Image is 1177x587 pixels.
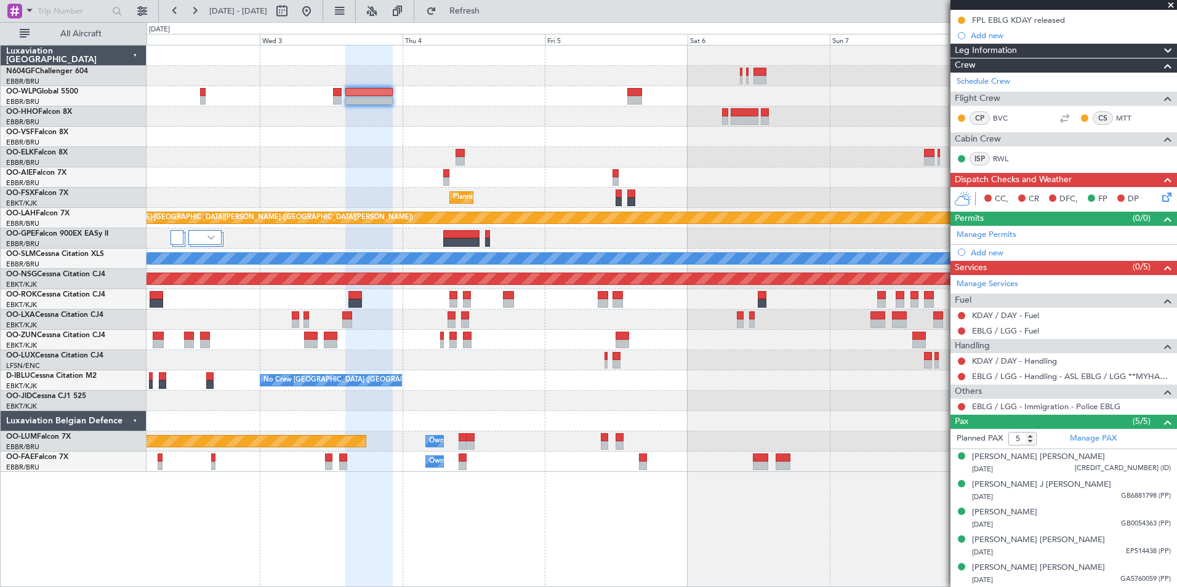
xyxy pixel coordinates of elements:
span: Fuel [955,293,971,308]
span: OO-FSX [6,190,34,197]
div: CP [970,111,990,125]
span: All Aircraft [32,30,130,38]
button: All Aircraft [14,24,134,44]
a: OO-LUXCessna Citation CJ4 [6,352,103,359]
a: OO-ELKFalcon 8X [6,149,68,156]
a: OO-VSFFalcon 8X [6,129,68,136]
span: EP514438 (PP) [1126,546,1171,557]
a: MTT [1116,113,1144,124]
div: Add new [971,247,1171,258]
a: EBKT/KJK [6,199,37,208]
span: Flight Crew [955,92,1000,106]
span: [DATE] [972,575,993,585]
div: Tue 2 [118,34,260,45]
span: OO-AIE [6,169,33,177]
div: [PERSON_NAME] J [PERSON_NAME] [972,479,1111,491]
div: Fri 5 [545,34,687,45]
a: EBBR/BRU [6,178,39,188]
span: Handling [955,339,990,353]
span: DFC, [1059,193,1078,206]
button: Refresh [420,1,494,21]
a: EBLG / LGG - Fuel [972,325,1039,336]
a: EBBR/BRU [6,138,39,147]
div: Sun 7 [830,34,972,45]
a: EBKT/KJK [6,381,37,391]
a: Manage Services [957,278,1018,290]
a: OO-FSXFalcon 7X [6,190,68,197]
span: Leg Information [955,44,1017,58]
a: OO-AIEFalcon 7X [6,169,66,177]
div: Planned Maint Kortrijk-[GEOGRAPHIC_DATA] [453,188,597,207]
a: LFSN/ENC [6,361,40,370]
a: N604GFChallenger 604 [6,68,88,75]
span: Crew [955,58,976,73]
span: OO-LXA [6,311,35,319]
a: OO-NSGCessna Citation CJ4 [6,271,105,278]
span: CC, [995,193,1008,206]
a: OO-GPEFalcon 900EX EASy II [6,230,108,238]
div: Planned Maint [PERSON_NAME]-[GEOGRAPHIC_DATA][PERSON_NAME] ([GEOGRAPHIC_DATA][PERSON_NAME]) [49,209,413,227]
div: FPL EBLG KDAY released [972,15,1065,25]
div: Add new [971,30,1171,41]
a: Manage PAX [1070,433,1117,445]
span: N604GF [6,68,35,75]
span: OO-ROK [6,291,37,298]
div: [PERSON_NAME] [PERSON_NAME] [972,562,1105,574]
a: Manage Permits [957,229,1016,241]
div: [DATE] [149,25,170,35]
div: Sat 6 [688,34,830,45]
span: Permits [955,212,984,226]
span: OO-LUX [6,352,35,359]
div: No Crew [GEOGRAPHIC_DATA] ([GEOGRAPHIC_DATA] National) [263,371,470,389]
a: OO-SLMCessna Citation XLS [6,250,104,258]
span: OO-LAH [6,210,36,217]
a: EBBR/BRU [6,219,39,228]
img: arrow-gray.svg [207,235,215,240]
a: OO-JIDCessna CJ1 525 [6,393,86,400]
span: OO-GPE [6,230,35,238]
a: KDAY / DAY - Handling [972,356,1057,366]
input: Trip Number [38,2,108,20]
span: DP [1128,193,1139,206]
a: OO-LXACessna Citation CJ4 [6,311,103,319]
a: EBBR/BRU [6,118,39,127]
span: OO-WLP [6,88,36,95]
span: OO-LUM [6,433,37,441]
span: (5/5) [1133,415,1151,428]
span: OO-VSF [6,129,34,136]
a: EBBR/BRU [6,158,39,167]
div: CS [1093,111,1113,125]
div: Owner Melsbroek Air Base [429,432,513,450]
span: [DATE] - [DATE] [209,6,267,17]
a: EBKT/KJK [6,280,37,289]
span: Cabin Crew [955,132,1001,146]
a: EBLG / LGG - Immigration - Police EBLG [972,401,1120,412]
a: EBBR/BRU [6,442,39,452]
span: Pax [955,415,968,429]
span: OO-ZUN [6,332,37,339]
span: OO-NSG [6,271,37,278]
span: GA5760059 (PP) [1120,574,1171,585]
a: OO-ZUNCessna Citation CJ4 [6,332,105,339]
a: BVC [993,113,1021,124]
span: OO-JID [6,393,32,400]
div: Wed 3 [260,34,402,45]
span: D-IBLU [6,372,30,380]
a: OO-HHOFalcon 8X [6,108,72,116]
span: [DATE] [972,548,993,557]
a: D-IBLUCessna Citation M2 [6,372,97,380]
a: EBBR/BRU [6,77,39,86]
a: OO-LUMFalcon 7X [6,433,71,441]
span: OO-FAE [6,453,34,461]
span: GB0054363 (PP) [1121,519,1171,529]
span: (0/5) [1133,260,1151,273]
a: EBBR/BRU [6,463,39,472]
a: EBBR/BRU [6,239,39,249]
a: EBKT/KJK [6,321,37,330]
a: Schedule Crew [957,76,1010,88]
div: [PERSON_NAME] [972,506,1037,519]
span: OO-ELK [6,149,34,156]
a: EBBR/BRU [6,260,39,269]
a: OO-ROKCessna Citation CJ4 [6,291,105,298]
a: OO-WLPGlobal 5500 [6,88,78,95]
